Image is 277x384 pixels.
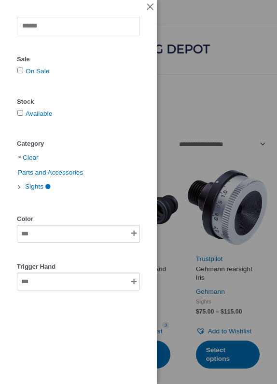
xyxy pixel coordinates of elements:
span: Sights [24,179,44,193]
a: Parts and Accessories [17,168,84,176]
div: Category [17,138,140,150]
a: Sights [24,182,52,190]
a: Clear [23,153,39,161]
span: Close Off-Canvas Sidebar [146,2,154,13]
a: On Sale [26,68,49,75]
input: Available [17,110,23,116]
span: Parts and Accessories [17,165,84,179]
div: Trigger Hand [17,261,140,273]
a: Available [26,110,52,117]
div: Sale [17,54,140,65]
div: Color [17,213,140,225]
input: On Sale [17,68,23,73]
div: Stock [17,96,140,108]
